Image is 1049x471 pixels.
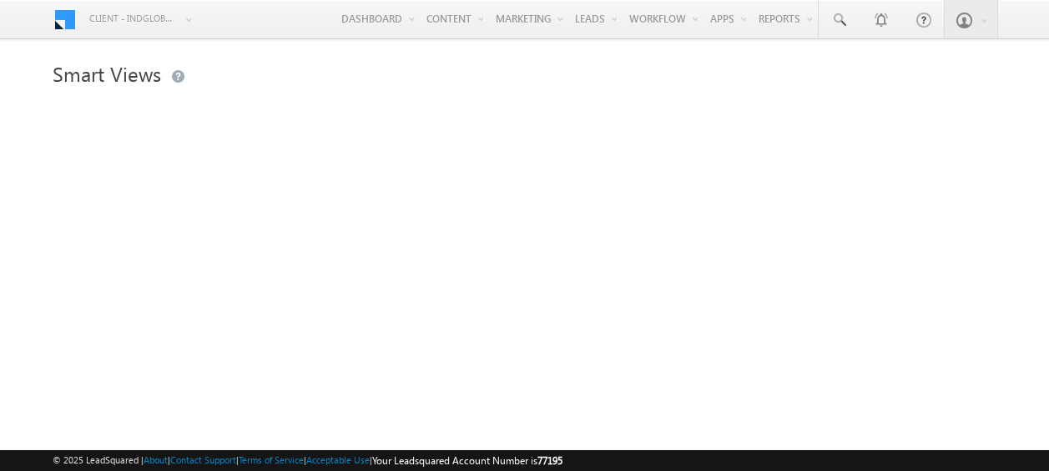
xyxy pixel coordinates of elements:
[170,454,236,465] a: Contact Support
[306,454,370,465] a: Acceptable Use
[239,454,304,465] a: Terms of Service
[144,454,168,465] a: About
[53,60,161,87] span: Smart Views
[372,454,562,467] span: Your Leadsquared Account Number is
[53,453,562,468] span: © 2025 LeadSquared | | | | |
[537,454,562,467] span: 77195
[89,10,177,27] span: Client - indglobal2 (77195)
